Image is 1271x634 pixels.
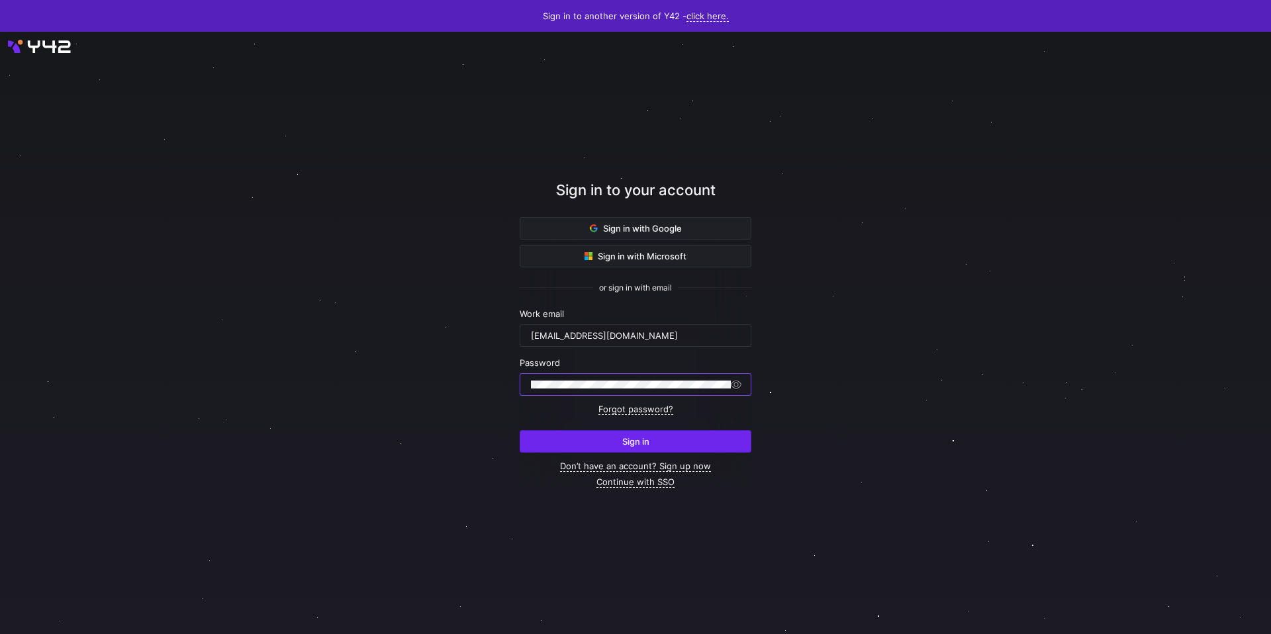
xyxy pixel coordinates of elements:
[686,11,729,22] a: click here.
[713,374,729,390] keeper-lock: Open Keeper Popup
[622,436,649,447] span: Sign in
[520,245,751,267] button: Sign in with Microsoft
[585,251,686,261] span: Sign in with Microsoft
[596,476,675,488] a: Continue with SSO
[590,223,682,234] span: Sign in with Google
[520,357,560,368] span: Password
[520,308,564,319] span: Work email
[599,283,672,293] span: or sign in with email
[520,179,751,217] div: Sign in to your account
[598,404,673,415] a: Forgot password?
[520,217,751,240] button: Sign in with Google
[560,461,711,472] a: Don’t have an account? Sign up now
[520,430,751,453] button: Sign in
